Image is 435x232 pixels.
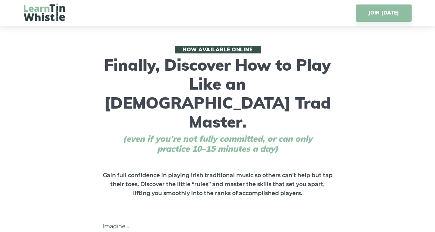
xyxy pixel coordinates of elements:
[99,46,336,154] h1: Finally, Discover How to Play Like an [DEMOGRAPHIC_DATA] Trad Master.
[175,46,261,53] span: Now available online
[103,172,333,196] strong: Gain full confidence in playing Irish traditional music so others can’t help but tap their toes. ...
[24,3,65,21] img: LearnTinWhistle.com
[109,134,326,154] span: (even if you’re not fully committed, or can only practice 10–15 minutes a day)
[356,4,411,22] a: JOIN [DATE]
